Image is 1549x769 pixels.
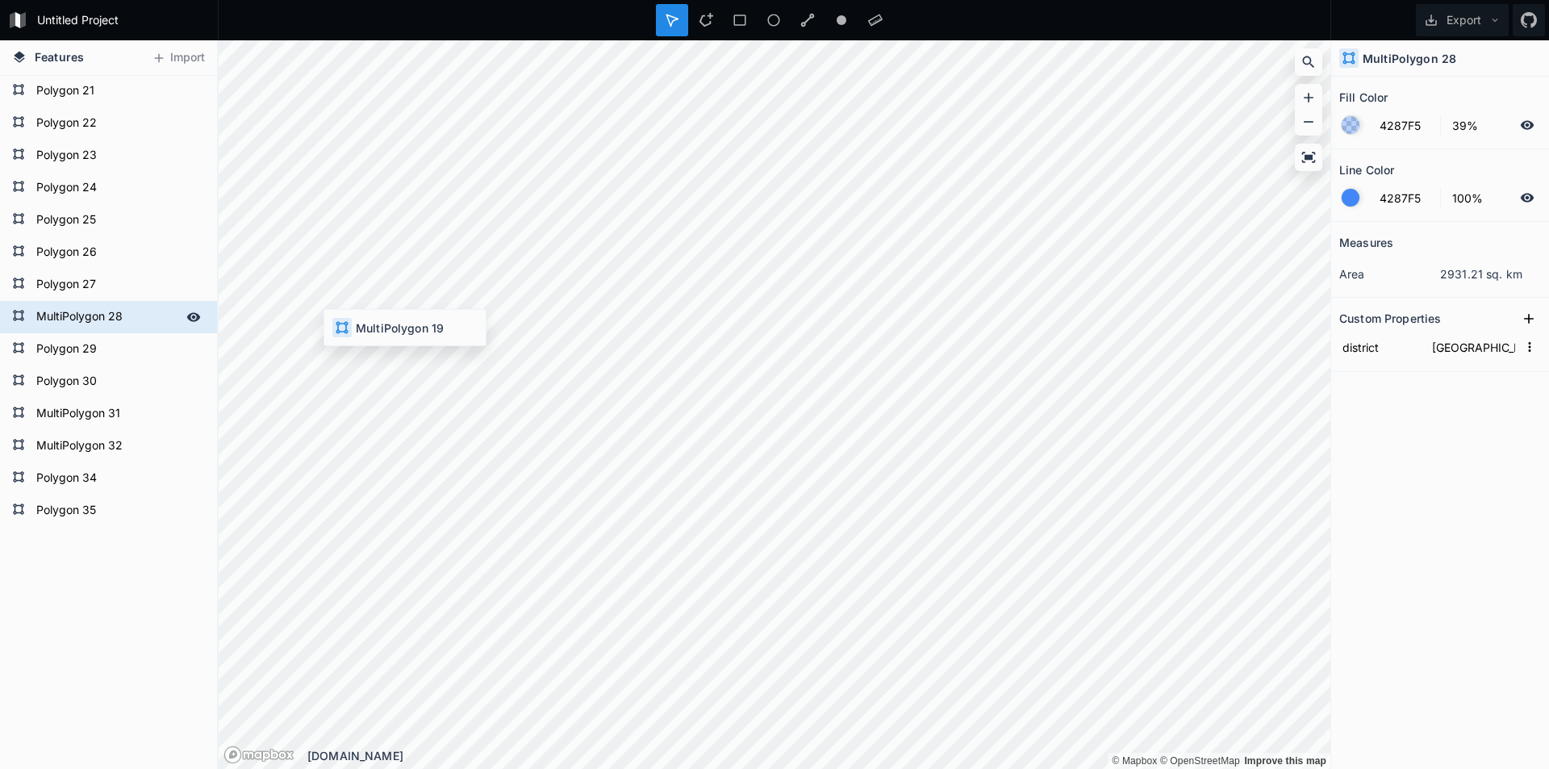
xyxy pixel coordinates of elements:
[1339,85,1388,110] h2: Fill Color
[1339,335,1421,359] input: Name
[1339,306,1441,331] h2: Custom Properties
[35,48,84,65] span: Features
[1339,157,1394,182] h2: Line Color
[1429,335,1518,359] input: Empty
[307,747,1330,764] div: [DOMAIN_NAME]
[1112,755,1157,767] a: Mapbox
[1440,265,1541,282] dd: 2931.21 sq. km
[1339,230,1393,255] h2: Measures
[1339,265,1440,282] dt: area
[1416,4,1509,36] button: Export
[1363,50,1456,67] h4: MultiPolygon 28
[1160,755,1240,767] a: OpenStreetMap
[223,746,294,764] a: Mapbox logo
[144,45,213,71] button: Import
[1244,755,1326,767] a: Map feedback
